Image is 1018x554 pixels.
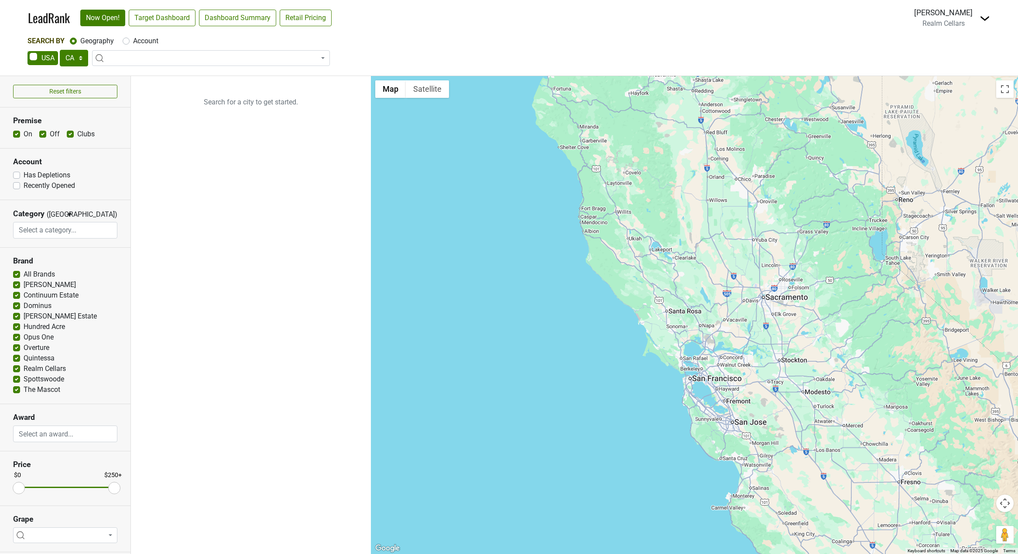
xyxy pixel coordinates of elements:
h3: Premise [13,116,117,125]
label: Dominus [24,301,51,311]
p: Search for a city to get started. [131,76,371,128]
a: Now Open! [80,10,125,26]
span: Realm Cellars [922,19,965,28]
span: ([GEOGRAPHIC_DATA]) [47,209,64,222]
input: Select a category... [14,222,117,239]
label: Off [50,129,60,139]
a: Terms (opens in new tab) [1003,548,1015,553]
span: Search By [27,37,65,45]
label: Continuum Estate [24,290,79,301]
button: Map camera controls [996,495,1014,512]
label: Has Depletions [24,170,70,180]
label: All Brands [24,269,55,280]
h3: Category [13,209,45,218]
h3: Grape [13,515,117,524]
label: On [24,129,32,139]
button: Keyboard shortcuts [908,548,945,554]
label: Account [133,36,158,46]
a: Target Dashboard [129,10,195,26]
button: Show street map [375,80,406,98]
label: Overture [24,343,49,353]
label: The Mascot [24,384,60,395]
div: [PERSON_NAME] [914,7,973,18]
h3: Account [13,157,117,166]
button: Toggle fullscreen view [996,80,1014,98]
h3: Price [13,460,117,469]
input: Select an award... [14,426,117,442]
label: Geography [80,36,114,46]
a: Dashboard Summary [199,10,276,26]
button: Show satellite imagery [406,80,449,98]
h3: Brand [13,256,117,266]
div: $0 [14,471,21,481]
label: Spottswoode [24,374,64,384]
label: Opus One [24,332,54,343]
label: [PERSON_NAME] Estate [24,311,97,322]
img: Google [373,543,402,554]
label: Realm Cellars [24,364,66,374]
label: Recently Opened [24,180,75,191]
h3: Award [13,413,117,422]
a: Retail Pricing [280,10,332,26]
label: [PERSON_NAME] [24,280,76,290]
a: LeadRank [28,9,70,27]
img: Dropdown Menu [980,13,990,24]
span: ▼ [66,211,73,218]
span: Map data ©2025 Google [950,548,998,553]
div: $250+ [104,471,122,481]
label: Quintessa [24,353,55,364]
button: Reset filters [13,85,117,98]
a: Open this area in Google Maps (opens a new window) [373,543,402,554]
button: Drag Pegman onto the map to open Street View [996,526,1014,544]
label: Clubs [77,129,95,139]
label: Hundred Acre [24,322,65,332]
